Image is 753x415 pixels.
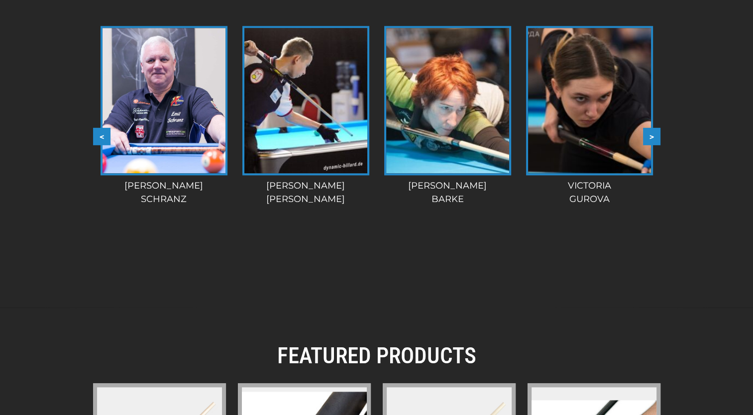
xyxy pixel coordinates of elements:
div: [PERSON_NAME] Barke [380,179,514,206]
a: [PERSON_NAME][PERSON_NAME] [238,26,372,206]
a: [PERSON_NAME]Schranz [97,26,230,206]
img: Andrei-Dzuskaev-225x320.jpg [244,28,367,173]
div: [PERSON_NAME] Schranz [97,179,230,206]
div: [PERSON_NAME] [PERSON_NAME] [238,179,372,206]
button: < [93,127,110,145]
div: Victoria Gurova [522,179,656,206]
a: VictoriaGurova [522,26,656,206]
img: victoria-gurova-225x320.jpg [528,28,650,173]
img: manou-5-225x320.jpg [386,28,509,173]
img: Emil-Schranz-1-e1565199732622.jpg [102,28,225,173]
h2: FEATURED PRODUCTS [93,342,660,369]
div: Carousel Navigation [93,127,660,145]
a: [PERSON_NAME]Barke [380,26,514,206]
button: > [643,127,660,145]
